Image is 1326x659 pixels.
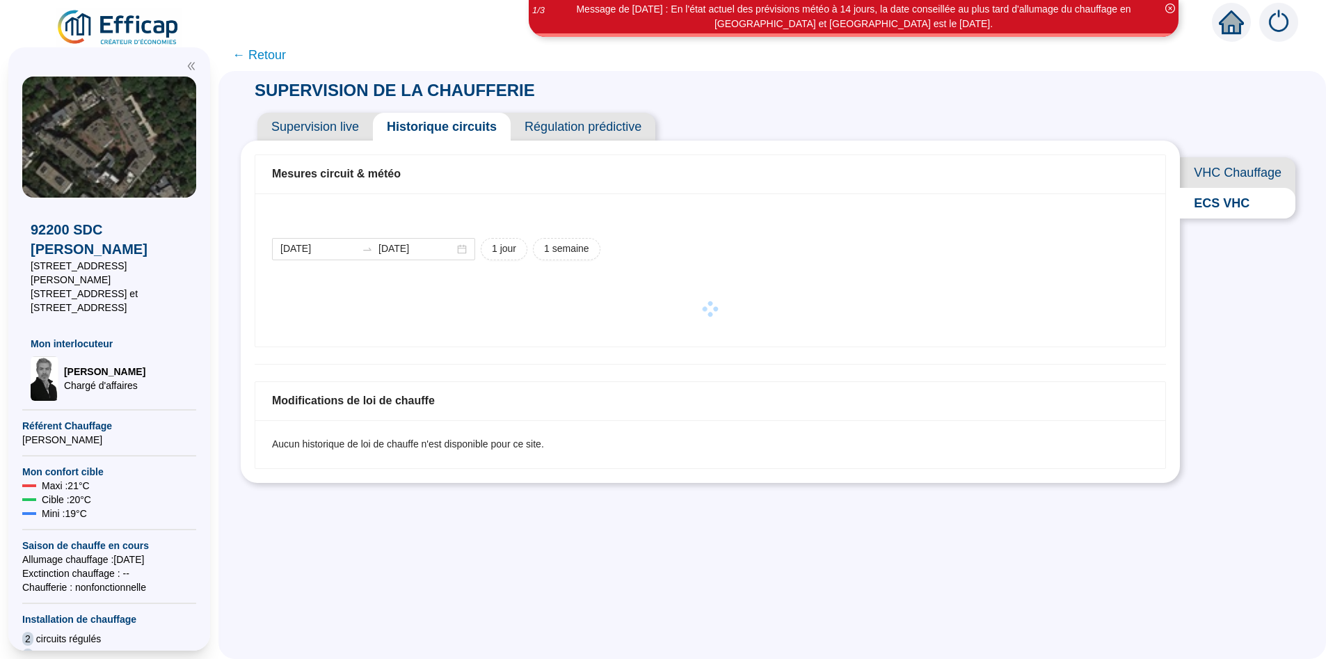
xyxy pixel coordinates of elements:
[280,241,356,256] input: Date de début
[272,166,1149,182] div: Mesures circuit & météo
[22,539,196,553] span: Saison de chauffe en cours
[1219,10,1244,35] span: home
[22,632,33,646] span: 2
[42,507,87,521] span: Mini : 19 °C
[31,259,188,287] span: [STREET_ADDRESS][PERSON_NAME]
[1259,3,1298,42] img: alerts
[31,287,188,315] span: [STREET_ADDRESS] et [STREET_ADDRESS]
[378,241,454,256] input: Date de fin
[22,433,196,447] span: [PERSON_NAME]
[22,419,196,433] span: Référent Chauffage
[232,45,286,65] span: ← Retour
[272,437,1149,452] div: Aucun historique de loi de chauffe n'est disponible pour ce site.
[1165,3,1175,13] span: close-circle
[22,553,196,566] span: Allumage chauffage : [DATE]
[22,612,196,626] span: Installation de chauffage
[532,5,545,15] i: 1 / 3
[481,238,527,260] button: 1 jour
[241,81,549,100] span: SUPERVISION DE LA CHAUFFERIE
[531,2,1176,31] div: Message de [DATE] : En l'état actuel des prévisions météo à 14 jours, la date conseillée au plus ...
[257,113,373,141] span: Supervision live
[362,244,373,255] span: swap-right
[56,8,182,47] img: efficap energie logo
[1180,188,1295,219] span: ECS VHC
[42,493,91,507] span: Cible : 20 °C
[186,61,196,71] span: double-left
[373,113,511,141] span: Historique circuits
[36,632,101,646] span: circuits régulés
[31,356,58,401] img: Chargé d'affaires
[533,238,600,260] button: 1 semaine
[22,465,196,479] span: Mon confort cible
[492,241,516,256] span: 1 jour
[64,365,145,379] span: [PERSON_NAME]
[22,566,196,580] span: Exctinction chauffage : --
[362,244,373,255] span: to
[42,479,90,493] span: Maxi : 21 °C
[31,337,188,351] span: Mon interlocuteur
[64,379,145,392] span: Chargé d'affaires
[31,220,188,259] span: 92200 SDC [PERSON_NAME]
[511,113,655,141] span: Régulation prédictive
[22,580,196,594] span: Chaufferie : non fonctionnelle
[544,241,589,256] span: 1 semaine
[272,392,1149,409] div: Modifications de loi de chauffe
[1180,157,1295,188] span: VHC Chauffage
